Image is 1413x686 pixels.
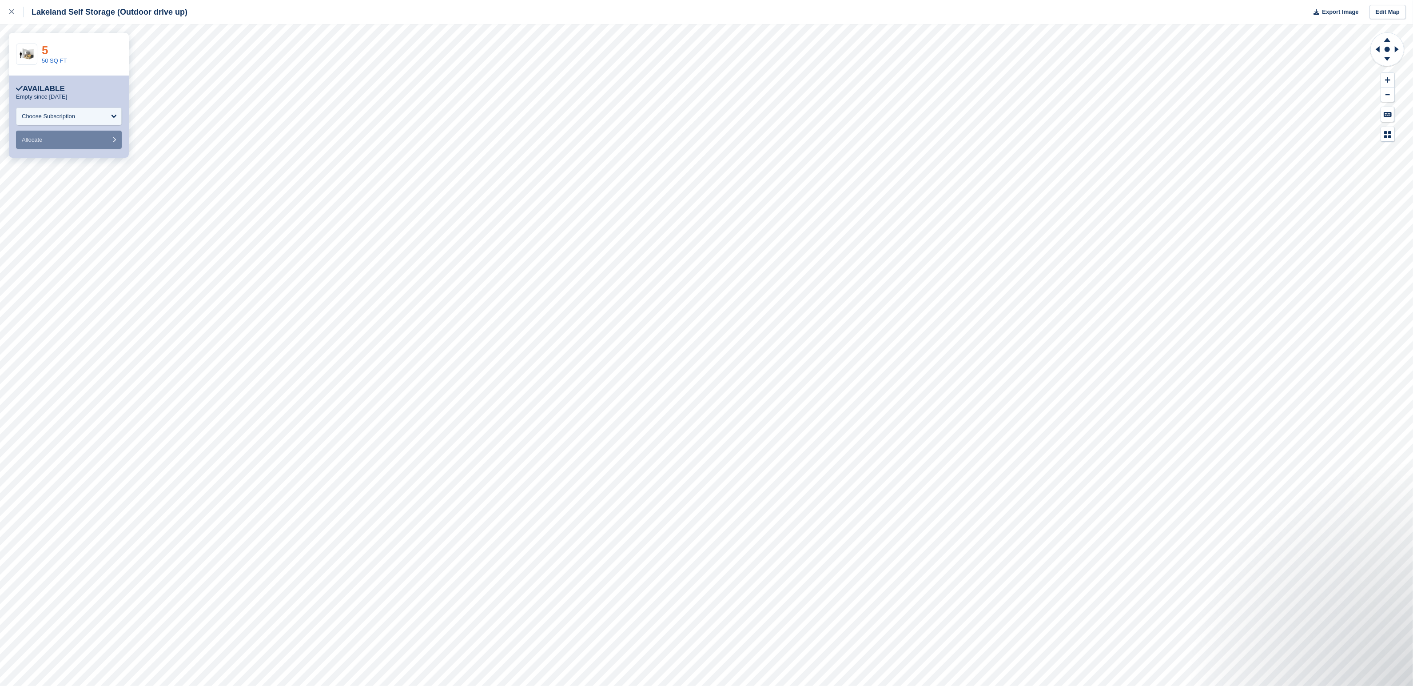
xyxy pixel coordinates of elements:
[16,47,37,62] img: 50-sqft-unit.jpg
[24,7,187,17] div: Lakeland Self Storage (Outdoor drive up)
[22,136,42,143] span: Allocate
[1381,73,1394,88] button: Zoom In
[16,131,122,149] button: Allocate
[16,93,67,100] p: Empty since [DATE]
[1381,107,1394,122] button: Keyboard Shortcuts
[1369,5,1406,20] a: Edit Map
[1381,127,1394,142] button: Map Legend
[1322,8,1358,16] span: Export Image
[22,112,75,121] div: Choose Subscription
[16,84,65,93] div: Available
[42,44,48,57] a: 5
[42,57,67,64] a: 50 SQ FT
[1381,88,1394,102] button: Zoom Out
[1308,5,1359,20] button: Export Image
